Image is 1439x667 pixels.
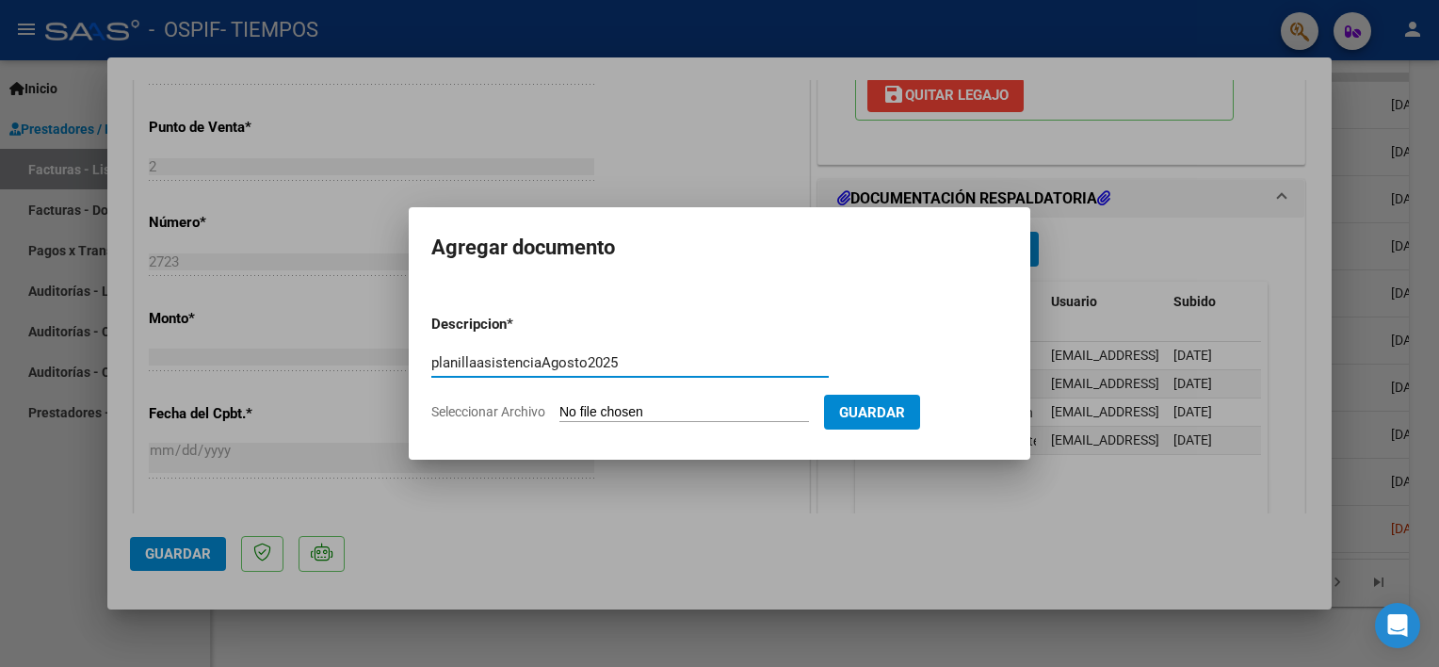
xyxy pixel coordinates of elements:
p: Descripcion [431,314,605,335]
div: Open Intercom Messenger [1375,603,1420,648]
button: Guardar [824,395,920,430]
span: Guardar [839,404,905,421]
span: Seleccionar Archivo [431,404,545,419]
h2: Agregar documento [431,230,1008,266]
